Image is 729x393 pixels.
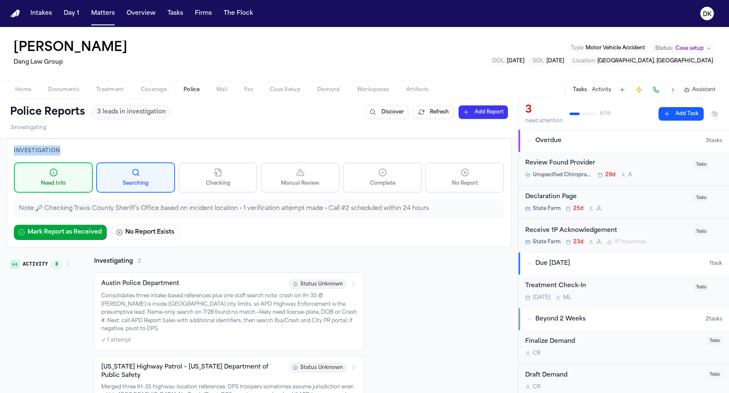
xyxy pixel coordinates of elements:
button: Add Report [459,105,508,119]
span: No Report [452,180,478,187]
span: 29d [605,172,616,178]
span: Status Unknown [289,280,347,289]
span: Home [15,86,31,93]
div: ✓ 1 attempt [101,337,357,344]
img: Finch Logo [10,10,20,18]
span: Fax [244,86,253,93]
span: Case Setup [270,86,300,93]
span: DOL : [492,59,505,64]
span: Location : [572,59,596,64]
a: Overview [123,6,159,21]
button: No Report [425,162,504,193]
div: Finalize Demand [525,337,702,347]
button: Discover [365,105,408,119]
span: 2 task s [706,316,722,323]
button: Add Task [659,107,704,121]
button: Add Task [616,84,628,96]
div: Receive 1P Acknowledgement [525,226,688,236]
button: Searching [96,162,175,193]
button: Matters [88,6,118,21]
button: Edit Location: Austin, TX [570,57,715,65]
span: Todo [694,194,709,202]
div: need attention [525,118,563,124]
span: C R [533,384,540,390]
span: State Farm [533,239,561,245]
a: Firms [192,6,215,21]
span: 6 / 16 [600,110,611,117]
span: Assistant [692,86,715,93]
div: Open task: Review Found Provider [518,152,729,186]
span: 1P Insurance [615,239,646,245]
button: Complete [343,162,422,193]
button: Hide completed tasks (⌘⇧H) [707,107,722,121]
p: Consolidates three intake-based references plus one staff search note: crash on IH-35 @ [PERSON_N... [101,292,357,334]
span: 3 leads in investigation [97,108,166,116]
span: Mail [216,86,227,93]
span: 1 task [710,260,722,267]
span: 25d [573,205,583,212]
span: Demand [317,86,340,93]
span: Investigation [14,148,60,153]
span: Beyond 2 Weeks [535,315,586,323]
div: Review Found Provider [525,159,688,168]
button: Edit Type: Motor Vehicle Accident [568,44,648,52]
span: Case setup [675,45,704,52]
button: Edit matter name [13,40,127,56]
button: Intakes [27,6,55,21]
span: Unspecified Chiropractor [533,172,593,178]
div: 3 [525,103,563,117]
button: Activity [592,86,611,93]
span: J L [596,205,602,212]
span: [DATE] [533,294,551,301]
span: J L [596,239,602,245]
span: Documents [48,86,79,93]
span: Overdue [535,137,562,145]
span: Todo [707,337,722,345]
span: M L [563,294,571,301]
span: Due [DATE] [535,259,570,268]
span: SOL : [533,59,545,64]
button: Overdue3tasks [518,130,729,152]
span: Police [184,86,200,93]
button: Mark Report as Received [14,225,107,240]
button: Make a Call [650,84,662,96]
button: Tasks [573,86,587,93]
span: Motor Vehicle Accident [586,46,645,51]
button: Beyond 2 Weeks2tasks [518,308,729,330]
h1: [PERSON_NAME] [13,40,127,56]
button: Edit SOL: 2027-07-22 [530,57,567,65]
div: Open task: Receive 1P Acknowledgement [518,219,729,253]
a: Home [10,10,20,18]
span: Todo [694,161,709,169]
h2: Investigating [94,257,133,266]
span: Todo [707,371,722,379]
span: Workspaces [357,86,389,93]
button: Change status from Case setup [651,43,715,54]
div: Open task: Treatment Check-In [518,275,729,308]
span: Coverage [141,86,167,93]
span: Status: [655,45,673,52]
span: State Farm [533,205,561,212]
span: Complete [370,180,395,187]
span: Artifacts [406,86,429,93]
span: [DATE] [507,59,524,64]
span: Checking [206,180,230,187]
a: The Flock [220,6,256,21]
span: Manual Review [281,180,319,187]
span: Type : [571,46,584,51]
div: Open task: Finalize Demand [518,330,729,364]
span: Todo [694,228,709,236]
span: Searching [123,180,148,187]
button: Activity8 [7,257,74,272]
button: Tasks [164,6,186,21]
button: Refresh [413,105,454,119]
button: No Report Exists [112,225,179,240]
a: Day 1 [60,6,83,21]
button: Assistant [684,86,715,93]
span: Activity [23,261,48,268]
button: Edit DOL: 2025-07-22 [490,57,527,65]
button: Need Info [14,162,93,193]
